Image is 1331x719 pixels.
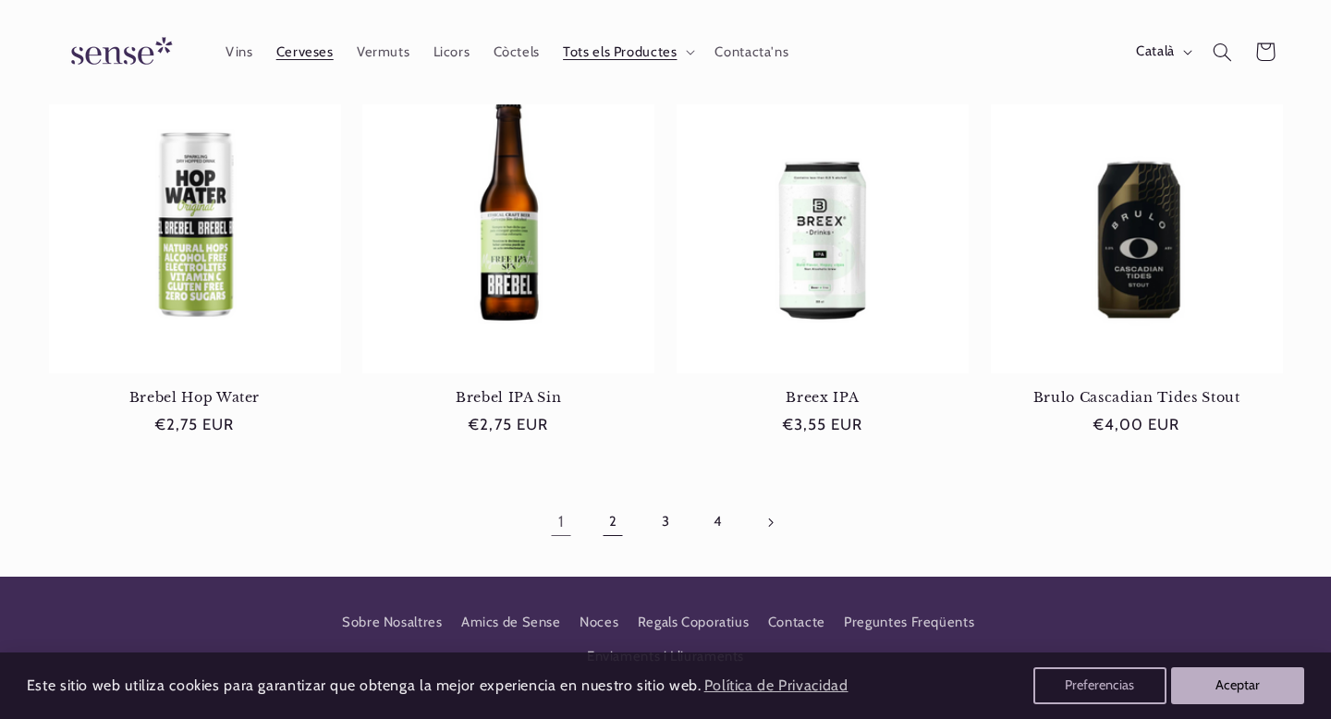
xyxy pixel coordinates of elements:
[638,606,750,640] a: Regals Coporatius
[42,18,195,86] a: Sense
[357,43,409,61] span: Vermuts
[644,501,687,543] a: Pàgina 3
[592,501,634,543] a: Pàgina 2
[494,43,540,61] span: Còctels
[482,31,552,72] a: Còctels
[49,501,1283,543] nav: Paginació
[1201,30,1243,73] summary: Cerca
[214,31,264,72] a: Vins
[1171,667,1304,704] button: Aceptar
[703,31,800,72] a: Contacta'ns
[701,670,850,702] a: Política de Privacidad (opens in a new tab)
[1136,43,1175,63] span: Català
[540,501,582,543] a: Pàgina 1
[697,501,739,543] a: Pàgina 4
[461,606,561,640] a: Amics de Sense
[27,676,702,694] span: Este sitio web utiliza cookies para garantizar que obtenga la mejor experiencia en nuestro sitio ...
[991,389,1283,406] a: Brulo Cascadian Tides Stout
[844,606,974,640] a: Preguntes Freqüents
[1125,33,1202,70] button: Català
[433,43,470,61] span: Licors
[1033,667,1166,704] button: Preferencias
[421,31,482,72] a: Licors
[580,606,618,640] a: Noces
[563,43,677,61] span: Tots els Productes
[677,389,969,406] a: Breex IPA
[49,26,188,79] img: Sense
[362,389,654,406] a: Brebel IPA Sin
[749,501,791,543] a: Pàgina següent
[276,43,334,61] span: Cerveses
[552,31,703,72] summary: Tots els Productes
[768,606,825,640] a: Contacte
[342,611,442,640] a: Sobre Nosaltres
[264,31,345,72] a: Cerveses
[226,43,253,61] span: Vins
[587,640,744,674] a: Enviaments i Lliuraments
[345,31,421,72] a: Vermuts
[714,43,788,61] span: Contacta'ns
[49,389,341,406] a: Brebel Hop Water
